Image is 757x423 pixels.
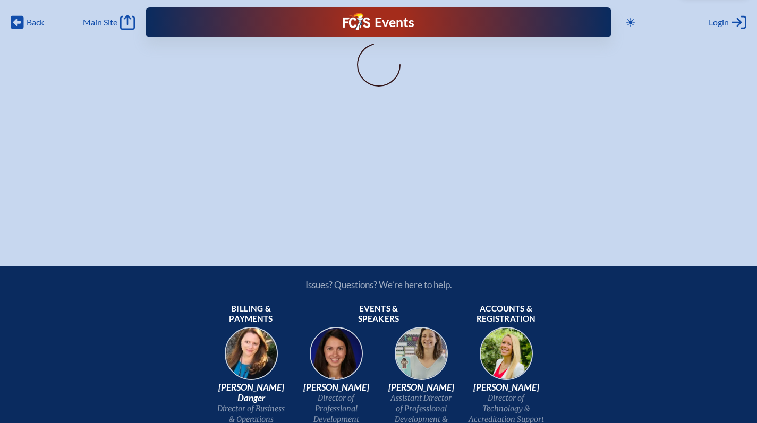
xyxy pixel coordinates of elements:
a: Main Site [83,15,135,30]
div: FCIS Events — Future ready [279,13,478,32]
span: [PERSON_NAME] Danger [213,382,290,403]
span: Accounts & registration [468,304,545,325]
a: FCIS LogoEvents [343,13,414,32]
img: Florida Council of Independent Schools [343,13,370,30]
p: Issues? Questions? We’re here to help. [192,279,566,290]
span: Main Site [83,17,117,28]
span: Login [709,17,729,28]
span: [PERSON_NAME] [298,382,375,393]
img: b1ee34a6-5a78-4519-85b2-7190c4823173 [472,324,540,392]
span: Billing & payments [213,304,290,325]
h1: Events [375,16,414,29]
span: [PERSON_NAME] [468,382,545,393]
img: 9c64f3fb-7776-47f4-83d7-46a341952595 [217,324,285,392]
img: 545ba9c4-c691-43d5-86fb-b0a622cbeb82 [387,324,455,392]
img: 94e3d245-ca72-49ea-9844-ae84f6d33c0f [302,324,370,392]
span: [PERSON_NAME] [383,382,460,393]
span: Events & speakers [341,304,417,325]
span: Back [27,17,44,28]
